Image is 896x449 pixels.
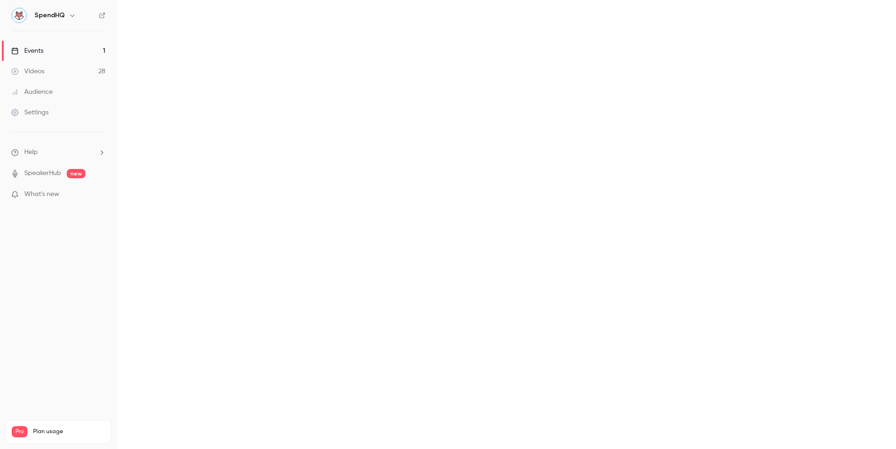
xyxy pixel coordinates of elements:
[12,8,27,23] img: SpendHQ
[35,11,65,20] h6: SpendHQ
[11,147,105,157] li: help-dropdown-opener
[24,189,59,199] span: What's new
[24,168,61,178] a: SpeakerHub
[11,46,43,56] div: Events
[11,67,44,76] div: Videos
[94,190,105,199] iframe: Noticeable Trigger
[67,169,85,178] span: new
[33,428,105,435] span: Plan usage
[11,108,49,117] div: Settings
[24,147,38,157] span: Help
[11,87,53,97] div: Audience
[12,426,28,437] span: Pro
